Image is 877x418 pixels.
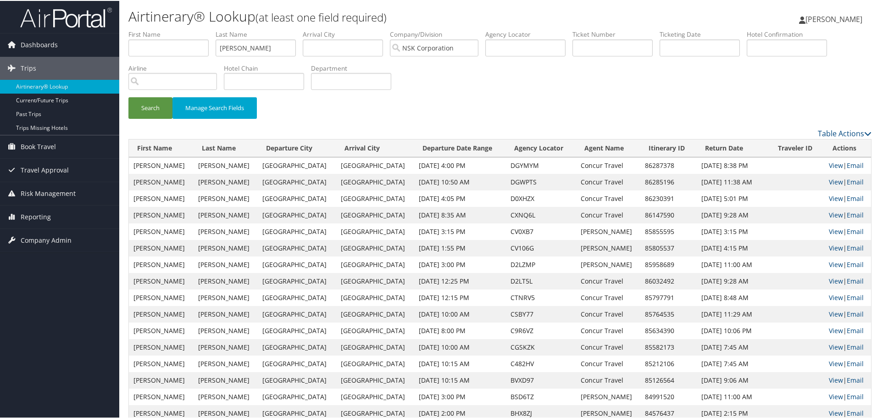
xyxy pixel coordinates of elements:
[194,239,258,256] td: [PERSON_NAME]
[824,139,871,156] th: Actions
[194,173,258,189] td: [PERSON_NAME]
[576,305,641,322] td: Concur Travel
[799,5,871,32] a: [PERSON_NAME]
[847,375,864,384] a: Email
[847,193,864,202] a: Email
[824,388,871,404] td: |
[336,355,414,371] td: [GEOGRAPHIC_DATA]
[824,256,871,272] td: |
[336,256,414,272] td: [GEOGRAPHIC_DATA]
[194,289,258,305] td: [PERSON_NAME]
[129,206,194,223] td: [PERSON_NAME]
[258,173,336,189] td: [GEOGRAPHIC_DATA]
[697,189,770,206] td: [DATE] 5:01 PM
[506,223,576,239] td: CV0XB7
[194,156,258,173] td: [PERSON_NAME]
[640,371,696,388] td: 85126564
[336,139,414,156] th: Arrival City: activate to sort column ascending
[336,189,414,206] td: [GEOGRAPHIC_DATA]
[506,388,576,404] td: BSD6TZ
[194,139,258,156] th: Last Name: activate to sort column ascending
[847,325,864,334] a: Email
[336,156,414,173] td: [GEOGRAPHIC_DATA]
[194,256,258,272] td: [PERSON_NAME]
[640,156,696,173] td: 86287378
[697,272,770,289] td: [DATE] 9:28 AM
[194,322,258,338] td: [PERSON_NAME]
[194,371,258,388] td: [PERSON_NAME]
[640,289,696,305] td: 85797791
[194,272,258,289] td: [PERSON_NAME]
[194,223,258,239] td: [PERSON_NAME]
[129,371,194,388] td: [PERSON_NAME]
[21,181,76,204] span: Risk Management
[640,355,696,371] td: 85212106
[640,322,696,338] td: 85634390
[258,305,336,322] td: [GEOGRAPHIC_DATA]
[829,259,843,268] a: View
[824,371,871,388] td: |
[414,156,506,173] td: [DATE] 4:00 PM
[847,226,864,235] a: Email
[576,322,641,338] td: Concur Travel
[128,29,216,38] label: First Name
[576,371,641,388] td: Concur Travel
[576,355,641,371] td: Concur Travel
[697,388,770,404] td: [DATE] 11:00 AM
[576,272,641,289] td: Concur Travel
[829,292,843,301] a: View
[829,276,843,284] a: View
[847,177,864,185] a: Email
[194,355,258,371] td: [PERSON_NAME]
[128,63,224,72] label: Airline
[414,305,506,322] td: [DATE] 10:00 AM
[129,289,194,305] td: [PERSON_NAME]
[129,305,194,322] td: [PERSON_NAME]
[21,56,36,79] span: Trips
[390,29,485,38] label: Company/Division
[258,272,336,289] td: [GEOGRAPHIC_DATA]
[336,371,414,388] td: [GEOGRAPHIC_DATA]
[640,173,696,189] td: 86285196
[129,139,194,156] th: First Name: activate to sort column ascending
[829,226,843,235] a: View
[697,156,770,173] td: [DATE] 8:38 PM
[576,289,641,305] td: Concur Travel
[847,210,864,218] a: Email
[824,355,871,371] td: |
[506,355,576,371] td: C482HV
[829,358,843,367] a: View
[414,206,506,223] td: [DATE] 8:35 AM
[336,272,414,289] td: [GEOGRAPHIC_DATA]
[414,189,506,206] td: [DATE] 4:05 PM
[258,189,336,206] td: [GEOGRAPHIC_DATA]
[829,391,843,400] a: View
[194,305,258,322] td: [PERSON_NAME]
[640,139,696,156] th: Itinerary ID: activate to sort column ascending
[258,289,336,305] td: [GEOGRAPHIC_DATA]
[506,338,576,355] td: CGSKZK
[21,228,72,251] span: Company Admin
[129,156,194,173] td: [PERSON_NAME]
[576,173,641,189] td: Concur Travel
[414,388,506,404] td: [DATE] 3:00 PM
[216,29,303,38] label: Last Name
[128,6,624,25] h1: Airtinerary® Lookup
[829,243,843,251] a: View
[194,338,258,355] td: [PERSON_NAME]
[258,156,336,173] td: [GEOGRAPHIC_DATA]
[258,388,336,404] td: [GEOGRAPHIC_DATA]
[824,173,871,189] td: |
[640,206,696,223] td: 86147590
[824,156,871,173] td: |
[194,189,258,206] td: [PERSON_NAME]
[824,289,871,305] td: |
[829,210,843,218] a: View
[829,193,843,202] a: View
[576,256,641,272] td: [PERSON_NAME]
[829,309,843,318] a: View
[129,189,194,206] td: [PERSON_NAME]
[506,256,576,272] td: D2LZMP
[258,139,336,156] th: Departure City: activate to sort column ascending
[129,223,194,239] td: [PERSON_NAME]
